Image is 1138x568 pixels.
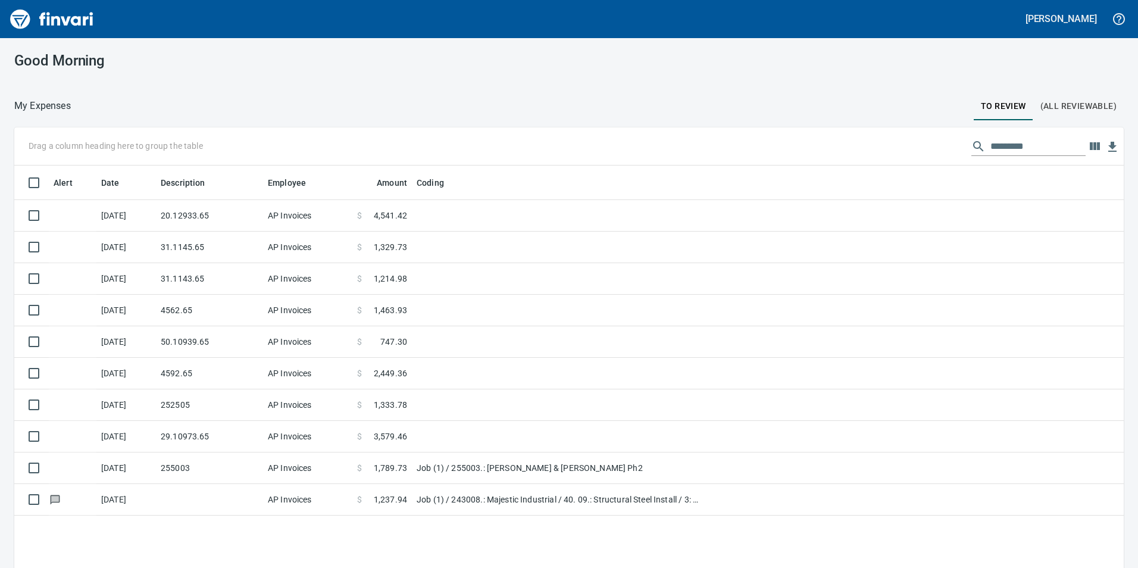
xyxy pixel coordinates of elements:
[1023,10,1100,28] button: [PERSON_NAME]
[156,263,263,295] td: 31.1143.65
[268,176,321,190] span: Employee
[374,367,407,379] span: 2,449.36
[161,176,205,190] span: Description
[357,367,362,379] span: $
[374,210,407,221] span: 4,541.42
[54,176,88,190] span: Alert
[361,176,407,190] span: Amount
[96,326,156,358] td: [DATE]
[263,326,352,358] td: AP Invoices
[412,452,709,484] td: Job (1) / 255003.: [PERSON_NAME] & [PERSON_NAME] Ph2
[412,484,709,516] td: Job (1) / 243008.: Majestic Industrial / 40. 09.: Structural Steel Install / 3: Material
[1040,99,1117,114] span: (All Reviewable)
[263,358,352,389] td: AP Invoices
[263,421,352,452] td: AP Invoices
[96,358,156,389] td: [DATE]
[156,232,263,263] td: 31.1145.65
[96,200,156,232] td: [DATE]
[357,462,362,474] span: $
[156,452,263,484] td: 255003
[357,336,362,348] span: $
[101,176,135,190] span: Date
[374,494,407,505] span: 1,237.94
[96,295,156,326] td: [DATE]
[96,263,156,295] td: [DATE]
[156,295,263,326] td: 4562.65
[417,176,444,190] span: Coding
[263,484,352,516] td: AP Invoices
[96,389,156,421] td: [DATE]
[96,232,156,263] td: [DATE]
[357,273,362,285] span: $
[981,99,1026,114] span: To Review
[29,140,203,152] p: Drag a column heading here to group the table
[14,99,71,113] p: My Expenses
[263,200,352,232] td: AP Invoices
[374,273,407,285] span: 1,214.98
[156,389,263,421] td: 252505
[96,452,156,484] td: [DATE]
[417,176,459,190] span: Coding
[357,430,362,442] span: $
[156,358,263,389] td: 4592.65
[156,200,263,232] td: 20.12933.65
[161,176,221,190] span: Description
[14,99,71,113] nav: breadcrumb
[357,210,362,221] span: $
[101,176,120,190] span: Date
[49,495,61,503] span: Has messages
[156,326,263,358] td: 50.10939.65
[374,462,407,474] span: 1,789.73
[263,295,352,326] td: AP Invoices
[54,176,73,190] span: Alert
[1026,13,1097,25] h5: [PERSON_NAME]
[374,304,407,316] span: 1,463.93
[357,399,362,411] span: $
[14,52,365,69] h3: Good Morning
[374,430,407,442] span: 3,579.46
[1103,138,1121,156] button: Download Table
[263,232,352,263] td: AP Invoices
[263,263,352,295] td: AP Invoices
[263,452,352,484] td: AP Invoices
[96,421,156,452] td: [DATE]
[268,176,306,190] span: Employee
[263,389,352,421] td: AP Invoices
[380,336,407,348] span: 747.30
[357,304,362,316] span: $
[374,399,407,411] span: 1,333.78
[377,176,407,190] span: Amount
[357,241,362,253] span: $
[357,494,362,505] span: $
[1086,138,1103,155] button: Choose columns to display
[7,5,96,33] img: Finvari
[96,484,156,516] td: [DATE]
[374,241,407,253] span: 1,329.73
[156,421,263,452] td: 29.10973.65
